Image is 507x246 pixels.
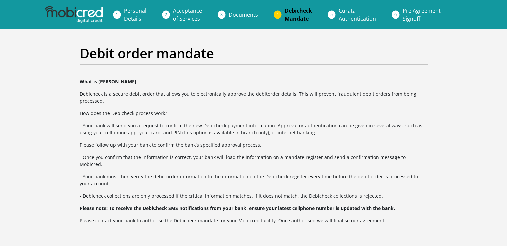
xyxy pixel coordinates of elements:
[168,4,207,25] a: Acceptanceof Services
[45,6,102,23] img: mobicred logo
[80,173,428,187] p: - Your bank must then verify the debit order information to the information on the Debicheck regi...
[397,4,446,25] a: Pre AgreementSignoff
[80,110,428,117] p: How does the Debicheck process work?
[80,154,428,168] p: - Once you confirm that the information is correct, your bank will load the information on a mand...
[285,7,312,22] span: Debicheck Mandate
[80,78,136,85] b: What is [PERSON_NAME]
[333,4,381,25] a: CurataAuthentication
[229,11,258,18] span: Documents
[279,4,317,25] a: DebicheckMandate
[223,8,263,21] a: Documents
[403,7,441,22] span: Pre Agreement Signoff
[80,217,428,224] p: Please contact your bank to authorise the Debicheck mandate for your Mobicred facility. Once auth...
[80,205,395,211] b: Please note: To receive the DebiCheck SMS notifications from your bank, ensure your latest cellph...
[124,7,146,22] span: Personal Details
[80,90,428,104] p: Debicheck is a secure debit order that allows you to electronically approve the debitorder detail...
[80,45,428,61] h2: Debit order mandate
[119,4,152,25] a: PersonalDetails
[80,141,428,148] p: Please follow up with your bank to confirm the bank's specified approval process.
[339,7,376,22] span: Curata Authentication
[80,192,428,199] p: - Debicheck collections are only processed if the critical information matches. If it does not ma...
[80,122,428,136] p: - Your bank will send you a request to confirm the new Debicheck payment information. Approval or...
[173,7,202,22] span: Acceptance of Services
